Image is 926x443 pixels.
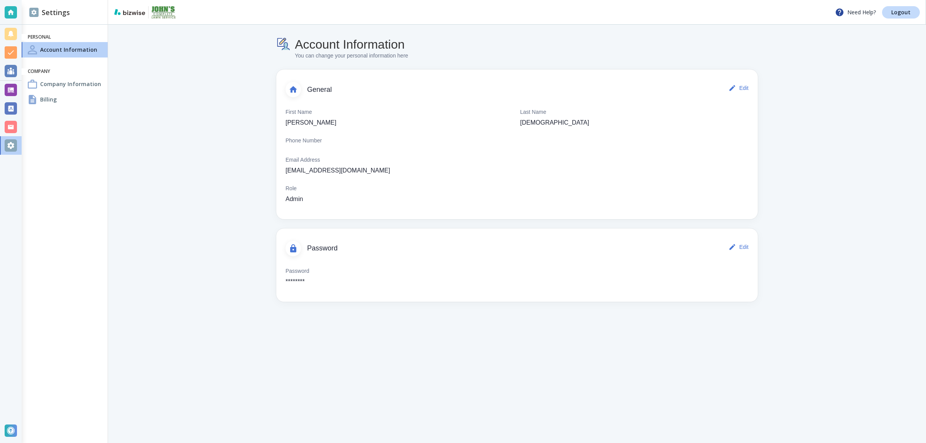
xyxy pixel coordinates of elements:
img: DashboardSidebarSettings.svg [29,8,39,17]
a: BillingBilling [22,92,108,107]
p: Need Help? [835,8,876,17]
button: Edit [727,80,752,96]
img: Account Information [276,37,292,52]
p: Admin [286,194,303,204]
a: Logout [882,6,920,19]
h4: Billing [40,95,57,103]
p: Logout [891,10,911,15]
span: Password [307,244,727,253]
p: [PERSON_NAME] [286,118,336,127]
img: John's Complete Lawn Service [152,6,176,19]
h4: Account Information [295,37,408,52]
h6: Personal [28,34,101,41]
p: Email Address [286,156,320,164]
p: Password [286,267,309,276]
a: Company InformationCompany Information [22,76,108,92]
p: [DEMOGRAPHIC_DATA] [520,118,589,127]
p: Role [286,184,297,193]
span: General [307,86,727,94]
button: Edit [727,239,752,255]
h2: Settings [29,7,70,18]
img: bizwise [114,9,145,15]
p: You can change your personal information here [295,52,408,60]
h6: Company [28,68,101,75]
p: [EMAIL_ADDRESS][DOMAIN_NAME] [286,166,390,175]
p: First Name [286,108,312,117]
p: Last Name [520,108,546,117]
a: Account InformationAccount Information [22,42,108,57]
h4: Account Information [40,46,97,54]
h4: Company Information [40,80,101,88]
p: Phone Number [286,137,322,145]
